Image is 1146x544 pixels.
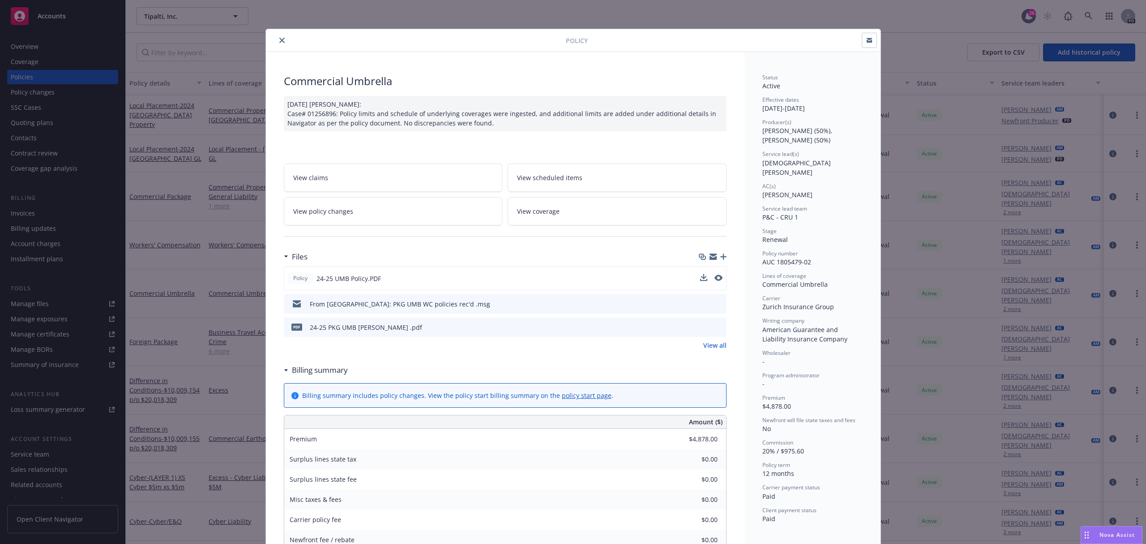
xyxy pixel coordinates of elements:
[291,324,302,330] span: pdf
[292,251,308,263] h3: Files
[762,461,790,469] span: Policy term
[762,514,775,523] span: Paid
[762,294,780,302] span: Carrier
[293,207,353,216] span: View policy changes
[665,453,723,466] input: 0.00
[762,159,831,177] span: [DEMOGRAPHIC_DATA][PERSON_NAME]
[762,118,791,126] span: Producer(s)
[762,439,793,446] span: Commission
[703,341,727,350] a: View all
[762,484,820,491] span: Carrier payment status
[290,475,357,484] span: Surplus lines state fee
[1081,526,1142,544] button: Nova Assist
[762,258,811,266] span: AUC 1805479-02
[562,391,611,400] a: policy start page
[284,364,348,376] div: Billing summary
[290,535,355,544] span: Newfront fee / rebate
[714,275,723,281] button: preview file
[1081,527,1092,544] div: Drag to move
[310,323,422,332] div: 24-25 PKG UMB [PERSON_NAME] .pdf
[762,205,807,212] span: Service lead team
[762,235,788,244] span: Renewal
[762,371,820,379] span: Program administrator
[291,274,309,282] span: Policy
[293,173,328,182] span: View claims
[762,280,828,289] span: Commercial Umbrella
[762,213,798,221] span: P&C - CRU 1
[762,96,799,104] span: Effective dates
[700,274,707,281] button: download file
[762,469,794,478] span: 12 months
[284,73,727,89] div: Commercial Umbrella
[762,96,863,113] div: [DATE] - [DATE]
[508,164,727,192] a: View scheduled items
[284,96,727,131] div: [DATE] [PERSON_NAME]: Case# 01256896: Policy limits and schedule of underlying coverages were ing...
[284,164,503,192] a: View claims
[762,73,778,81] span: Status
[762,317,804,324] span: Writing company
[762,272,806,280] span: Lines of coverage
[310,299,490,309] div: From [GEOGRAPHIC_DATA]: PKG UMB WC policies rec'd .msg
[715,323,723,332] button: preview file
[762,506,817,514] span: Client payment status
[701,299,708,309] button: download file
[665,432,723,446] input: 0.00
[700,274,707,283] button: download file
[715,299,723,309] button: preview file
[290,455,356,463] span: Surplus lines state tax
[762,424,771,433] span: No
[762,402,791,410] span: $4,878.00
[762,82,780,90] span: Active
[284,251,308,263] div: Files
[316,274,381,283] span: 24-25 UMB Policy.PDF
[689,417,723,427] span: Amount ($)
[762,302,834,311] span: Zurich Insurance Group
[714,274,723,283] button: preview file
[566,36,588,45] span: Policy
[762,250,798,257] span: Policy number
[762,492,775,501] span: Paid
[277,35,287,46] button: close
[302,391,613,400] div: Billing summary includes policy changes. View the policy start billing summary on the .
[762,325,847,343] span: American Guarantee and Liability Insurance Company
[290,435,317,443] span: Premium
[762,150,799,158] span: Service lead(s)
[762,357,765,366] span: -
[1099,531,1135,539] span: Nova Assist
[701,323,708,332] button: download file
[665,513,723,527] input: 0.00
[290,515,341,524] span: Carrier policy fee
[762,416,855,424] span: Newfront will file state taxes and fees
[762,349,791,357] span: Wholesaler
[762,182,776,190] span: AC(s)
[508,197,727,225] a: View coverage
[762,447,804,455] span: 20% / $975.60
[292,364,348,376] h3: Billing summary
[762,190,812,199] span: [PERSON_NAME]
[665,493,723,506] input: 0.00
[517,207,560,216] span: View coverage
[762,394,785,402] span: Premium
[284,197,503,225] a: View policy changes
[290,495,342,504] span: Misc taxes & fees
[762,126,834,144] span: [PERSON_NAME] (50%), [PERSON_NAME] (50%)
[762,227,777,235] span: Stage
[762,380,765,388] span: -
[517,173,582,182] span: View scheduled items
[665,473,723,486] input: 0.00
